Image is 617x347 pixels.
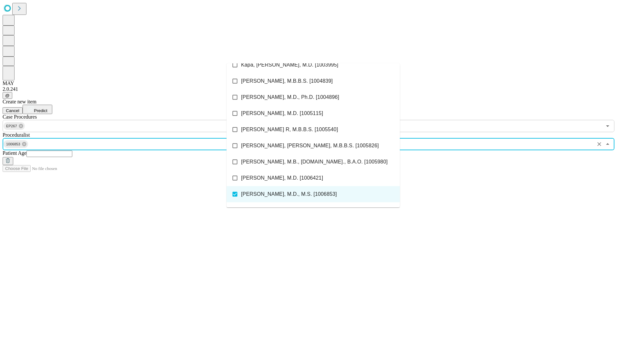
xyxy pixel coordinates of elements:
button: Clear [595,140,604,149]
button: Predict [23,105,52,114]
span: [PERSON_NAME], M.D., Ph.D. [1004896] [241,93,339,101]
button: Cancel [3,107,23,114]
div: MAY [3,80,614,86]
span: [PERSON_NAME], M.B., [DOMAIN_NAME]., B.A.O. [1005980] [241,158,388,166]
span: Create new item [3,99,36,104]
span: [PERSON_NAME], M.D., M.S. [1006853] [241,190,337,198]
span: Del-[PERSON_NAME] [PERSON_NAME], M.D. [1007385] [241,206,377,214]
button: @ [3,92,12,99]
div: EP267 [4,122,25,130]
span: [PERSON_NAME], [PERSON_NAME], M.B.B.S. [1005826] [241,142,379,150]
span: Predict [34,108,47,113]
span: Patient Age [3,150,26,156]
span: [PERSON_NAME], M.D. [1005115] [241,110,323,117]
button: Open [603,121,612,131]
button: Close [603,140,612,149]
span: [PERSON_NAME], M.D. [1006421] [241,174,323,182]
div: 1006853 [4,140,28,148]
span: Proceduralist [3,132,30,138]
span: [PERSON_NAME], M.B.B.S. [1004839] [241,77,333,85]
span: EP267 [4,122,20,130]
span: 1006853 [4,141,23,148]
div: 2.0.241 [3,86,614,92]
span: @ [5,93,10,98]
span: Scheduled Procedure [3,114,37,120]
span: Cancel [6,108,19,113]
span: Kapa, [PERSON_NAME], M.D. [1003995] [241,61,338,69]
span: [PERSON_NAME] R, M.B.B.S. [1005540] [241,126,338,133]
